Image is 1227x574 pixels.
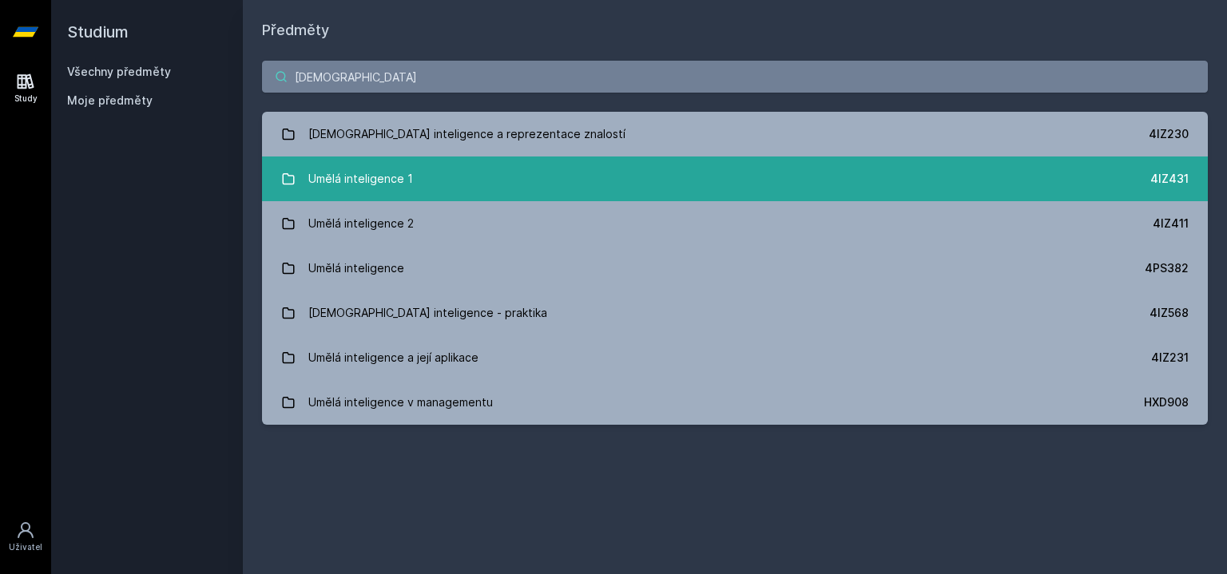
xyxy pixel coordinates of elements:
[262,380,1208,425] a: Umělá inteligence v managementu HXD908
[308,208,414,239] div: Umělá inteligence 2
[67,93,153,109] span: Moje předměty
[262,201,1208,246] a: Umělá inteligence 2 4IZ411
[14,93,38,105] div: Study
[67,65,171,78] a: Všechny předměty
[1151,350,1189,366] div: 4IZ231
[308,163,413,195] div: Umělá inteligence 1
[308,297,547,329] div: [DEMOGRAPHIC_DATA] inteligence - praktika
[9,541,42,553] div: Uživatel
[308,386,493,418] div: Umělá inteligence v managementu
[308,342,478,374] div: Umělá inteligence a její aplikace
[1149,126,1189,142] div: 4IZ230
[262,61,1208,93] input: Název nebo ident předmětu…
[262,291,1208,335] a: [DEMOGRAPHIC_DATA] inteligence - praktika 4IZ568
[308,118,625,150] div: [DEMOGRAPHIC_DATA] inteligence a reprezentace znalostí
[3,513,48,561] a: Uživatel
[1145,260,1189,276] div: 4PS382
[308,252,404,284] div: Umělá inteligence
[262,112,1208,156] a: [DEMOGRAPHIC_DATA] inteligence a reprezentace znalostí 4IZ230
[1144,394,1189,410] div: HXD908
[262,246,1208,291] a: Umělá inteligence 4PS382
[3,64,48,113] a: Study
[262,335,1208,380] a: Umělá inteligence a její aplikace 4IZ231
[1153,216,1189,232] div: 4IZ411
[262,19,1208,42] h1: Předměty
[1150,305,1189,321] div: 4IZ568
[262,156,1208,201] a: Umělá inteligence 1 4IZ431
[1150,171,1189,187] div: 4IZ431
